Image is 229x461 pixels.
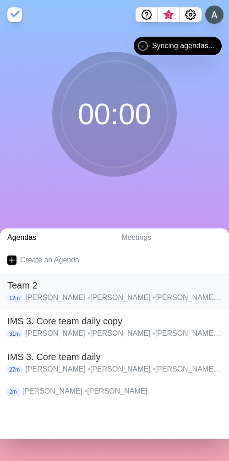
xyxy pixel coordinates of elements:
[25,292,222,303] p: [PERSON_NAME] [PERSON_NAME] [PERSON_NAME] [PERSON_NAME] [PERSON_NAME] [PERSON_NAME] [PERSON_NAME]...
[152,40,214,51] span: Syncing agendas...
[25,364,222,375] p: [PERSON_NAME] [PERSON_NAME] [PERSON_NAME] [PERSON_NAME] [PERSON_NAME] [PERSON_NAME] [PERSON_NAME]...
[7,314,222,328] h2: IMS 3. Core team daily copy
[153,294,155,301] span: •
[7,278,222,292] h2: Team 2
[114,228,229,247] a: Meetings
[87,294,90,301] span: •
[87,365,90,373] span: •
[85,387,87,395] span: •
[87,329,90,337] span: •
[7,7,22,22] img: timeblocks logo
[7,350,222,364] h2: IMS 3. Core team daily
[25,328,222,339] p: [PERSON_NAME] [PERSON_NAME] [PERSON_NAME] [PERSON_NAME] [PERSON_NAME] [PERSON_NAME] [PERSON_NAME]...
[136,7,158,22] button: Help
[165,11,172,19] span: 3
[158,7,180,22] button: What’s new
[153,329,155,337] span: •
[5,388,21,396] p: 2m
[5,366,23,374] p: 27m
[153,365,155,373] span: •
[5,294,23,302] p: 12m
[22,386,222,397] p: [PERSON_NAME] [PERSON_NAME]
[180,7,202,22] button: Settings
[5,330,23,338] p: 31m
